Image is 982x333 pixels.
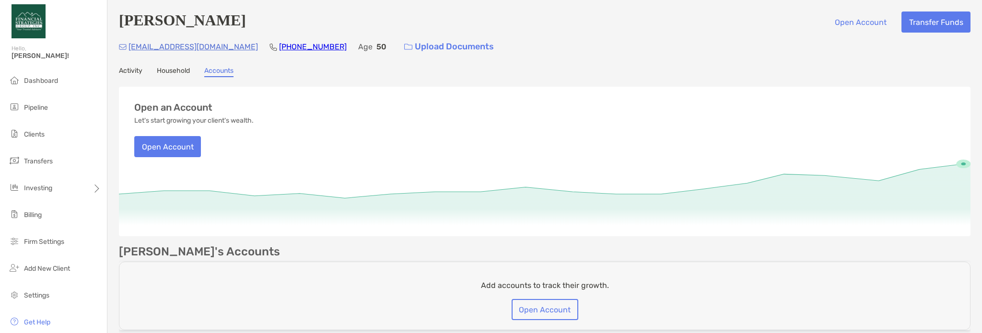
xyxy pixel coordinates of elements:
[119,246,280,258] p: [PERSON_NAME]'s Accounts
[398,36,500,57] a: Upload Documents
[9,235,20,247] img: firm-settings icon
[358,41,373,53] p: Age
[827,11,894,33] button: Open Account
[9,208,20,220] img: billing icon
[119,44,127,50] img: Email Icon
[9,128,20,139] img: clients icon
[24,130,45,138] span: Clients
[512,299,578,320] button: Open Account
[204,67,234,77] a: Accounts
[24,264,70,273] span: Add New Client
[12,4,46,38] img: Zoe Logo
[24,157,53,165] span: Transfers
[9,74,20,86] img: dashboard icon
[9,101,20,113] img: pipeline icon
[119,67,142,77] a: Activity
[376,41,386,53] p: 50
[279,42,347,51] a: [PHONE_NUMBER]
[24,211,42,219] span: Billing
[134,136,201,157] button: Open Account
[157,67,190,77] a: Household
[24,291,49,299] span: Settings
[404,44,412,50] img: button icon
[119,11,246,33] h4: [PERSON_NAME]
[134,102,212,113] h3: Open an Account
[24,184,52,192] span: Investing
[24,103,48,112] span: Pipeline
[481,279,609,291] p: Add accounts to track their growth.
[24,238,64,246] span: Firm Settings
[9,262,20,274] img: add_new_client icon
[9,316,20,327] img: get-help icon
[9,155,20,166] img: transfers icon
[12,52,101,60] span: [PERSON_NAME]!
[129,41,258,53] p: [EMAIL_ADDRESS][DOMAIN_NAME]
[269,43,277,51] img: Phone Icon
[9,289,20,300] img: settings icon
[134,117,254,125] p: Let's start growing your client's wealth.
[24,318,50,326] span: Get Help
[9,182,20,193] img: investing icon
[24,77,58,85] span: Dashboard
[901,11,970,33] button: Transfer Funds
